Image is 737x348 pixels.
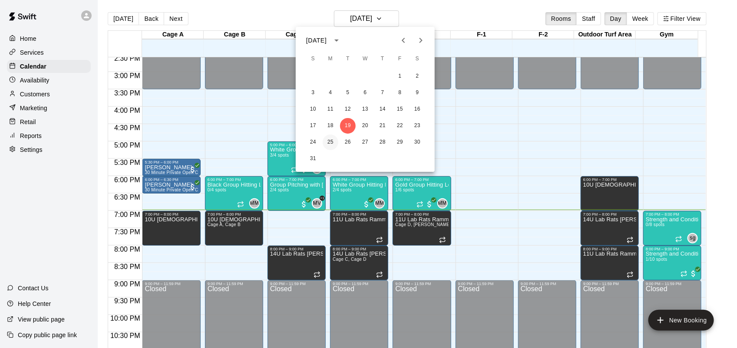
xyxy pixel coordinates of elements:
button: 4 [323,85,338,101]
span: Monday [323,50,338,68]
button: 19 [340,118,356,134]
button: 8 [392,85,408,101]
button: 16 [410,102,425,117]
button: 9 [410,85,425,101]
span: Wednesday [357,50,373,68]
button: 21 [375,118,390,134]
button: 17 [305,118,321,134]
button: 24 [305,135,321,150]
button: 25 [323,135,338,150]
div: [DATE] [306,36,327,45]
button: 12 [340,102,356,117]
button: 31 [305,151,321,167]
button: 28 [375,135,390,150]
button: Next month [412,32,430,49]
button: Previous month [395,32,412,49]
button: 10 [305,102,321,117]
button: 20 [357,118,373,134]
button: 15 [392,102,408,117]
button: 26 [340,135,356,150]
span: Thursday [375,50,390,68]
button: 30 [410,135,425,150]
span: Tuesday [340,50,356,68]
button: 5 [340,85,356,101]
button: 14 [375,102,390,117]
button: 27 [357,135,373,150]
button: 18 [323,118,338,134]
span: Saturday [410,50,425,68]
button: 7 [375,85,390,101]
button: 11 [323,102,338,117]
button: 6 [357,85,373,101]
button: 1 [392,69,408,84]
button: 13 [357,102,373,117]
span: Friday [392,50,408,68]
button: 3 [305,85,321,101]
button: 22 [392,118,408,134]
button: 2 [410,69,425,84]
button: 29 [392,135,408,150]
button: 23 [410,118,425,134]
span: Sunday [305,50,321,68]
button: calendar view is open, switch to year view [329,33,344,48]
